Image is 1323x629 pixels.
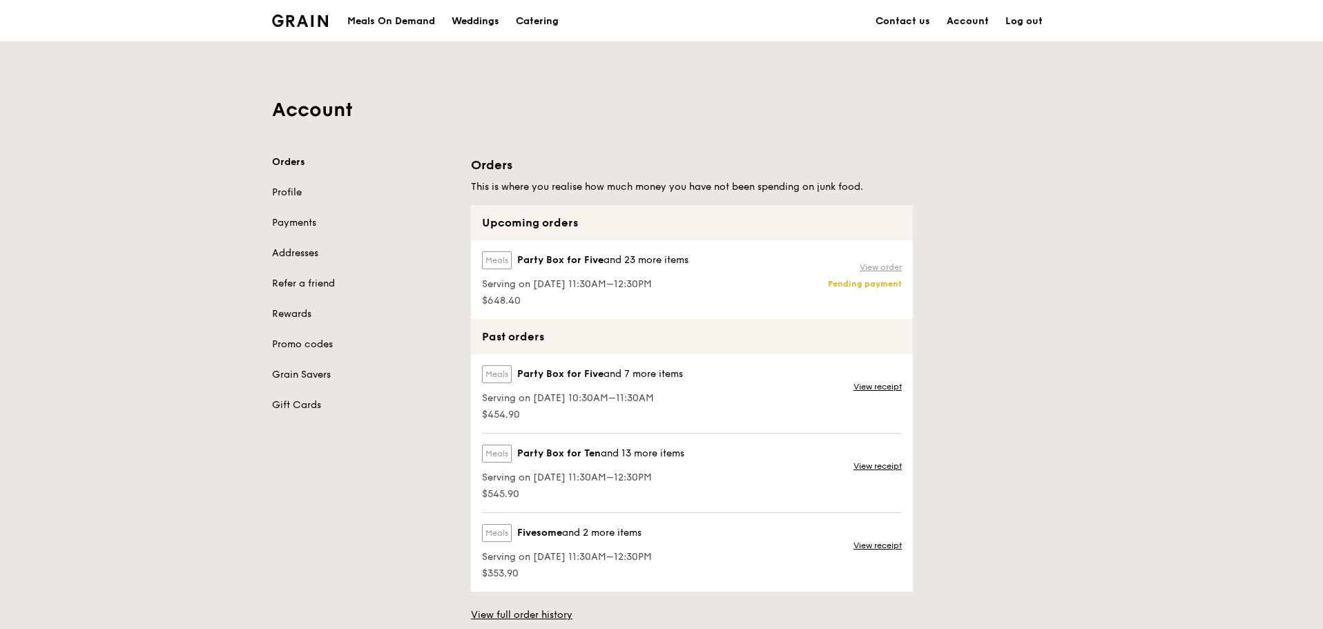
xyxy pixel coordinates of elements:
h1: Account [272,97,1051,122]
p: Pending payment [828,278,902,289]
h1: Orders [471,155,913,175]
span: Serving on [DATE] 11:30AM–12:30PM [482,471,684,485]
span: Party Box for Five [517,253,603,267]
a: Promo codes [272,338,454,351]
a: View full order history [471,608,572,622]
a: Contact us [867,1,938,42]
a: Rewards [272,307,454,321]
span: Party Box for Ten [517,447,601,461]
h5: This is where you realise how much money you have not been spending on junk food. [471,180,913,194]
span: and 23 more items [603,254,688,266]
a: Payments [272,216,454,230]
span: and 2 more items [562,527,641,539]
a: Profile [272,186,454,200]
span: $648.40 [482,294,688,308]
a: View order [860,262,902,273]
span: Fivesome [517,526,562,540]
span: and 13 more items [601,447,684,459]
label: Meals [482,365,512,383]
span: Serving on [DATE] 11:30AM–12:30PM [482,278,688,291]
a: Addresses [272,246,454,260]
span: Serving on [DATE] 11:30AM–12:30PM [482,550,652,564]
div: Upcoming orders [471,205,913,240]
a: View receipt [853,381,902,392]
a: Gift Cards [272,398,454,412]
a: Grain Savers [272,368,454,382]
div: Past orders [471,319,913,354]
img: Grain [272,14,328,27]
div: Catering [516,1,559,42]
span: $545.90 [482,487,684,501]
span: $454.90 [482,408,683,422]
span: Serving on [DATE] 10:30AM–11:30AM [482,391,683,405]
div: Meals On Demand [347,1,435,42]
a: Refer a friend [272,277,454,291]
a: View receipt [853,461,902,472]
div: Weddings [452,1,499,42]
span: Party Box for Five [517,367,603,381]
a: Catering [508,1,567,42]
a: Weddings [443,1,508,42]
span: and 7 more items [603,368,683,380]
label: Meals [482,524,512,542]
a: Orders [272,155,454,169]
label: Meals [482,251,512,269]
a: Log out [997,1,1051,42]
label: Meals [482,445,512,463]
a: Account [938,1,997,42]
a: View receipt [853,540,902,551]
span: $353.90 [482,567,652,581]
